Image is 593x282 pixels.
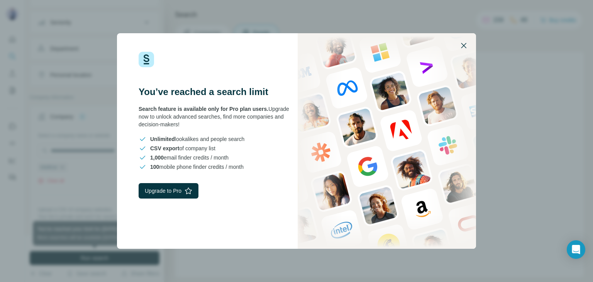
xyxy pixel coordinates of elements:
span: email finder credits / month [150,154,229,161]
span: Unlimited [150,136,175,142]
span: mobile phone finder credits / month [150,163,244,171]
img: Surfe Stock Photo - showing people and technologies [298,33,476,249]
button: Upgrade to Pro [139,183,198,199]
img: Surfe Logo [139,52,154,67]
span: 100 [150,164,159,170]
span: Search feature is available only for Pro plan users. [139,106,268,112]
span: 1,000 [150,155,164,161]
span: lookalikes and people search [150,135,244,143]
span: of company list [150,144,215,152]
div: Upgrade now to unlock advanced searches, find more companies and decision-makers! [139,105,296,128]
h3: You’ve reached a search limit [139,86,296,98]
span: CSV export [150,145,179,151]
div: Open Intercom Messenger [567,240,585,259]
